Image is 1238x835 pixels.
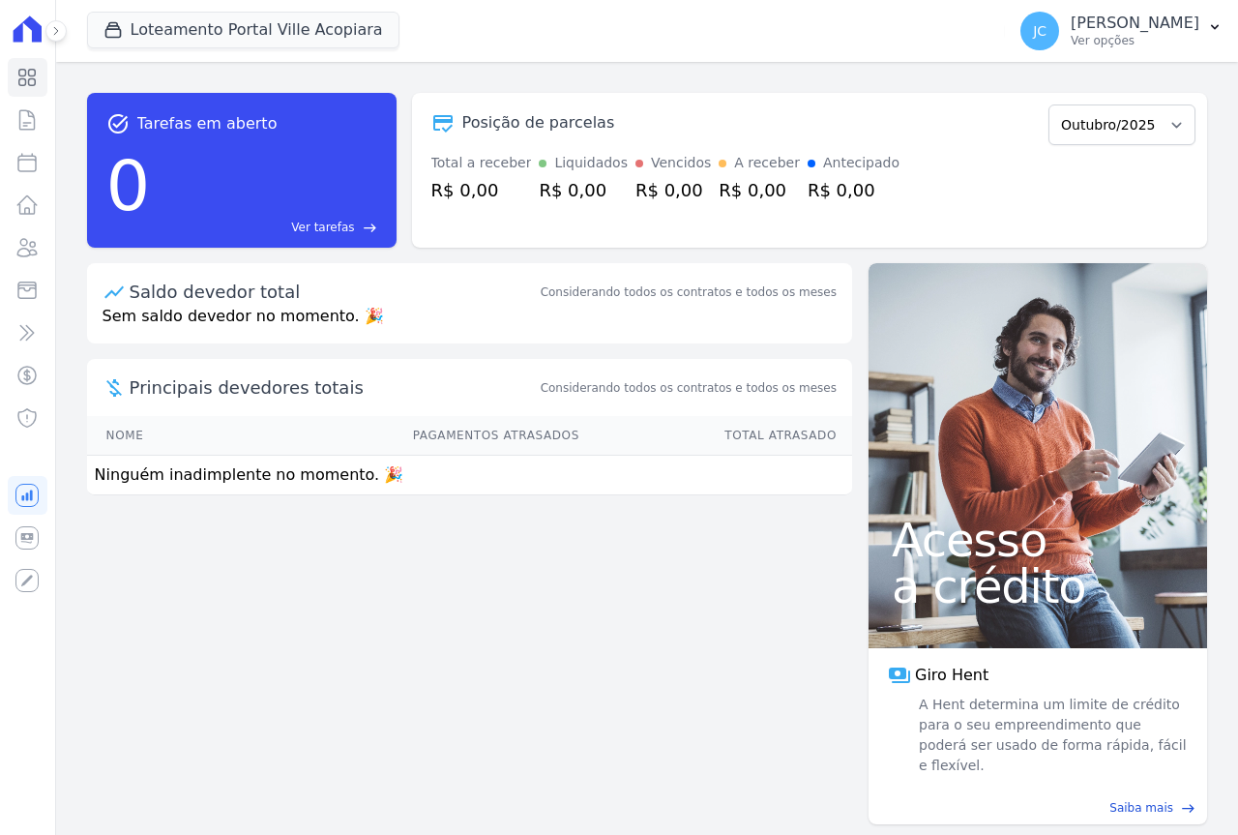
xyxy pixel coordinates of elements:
[808,177,899,203] div: R$ 0,00
[158,219,376,236] a: Ver tarefas east
[223,416,580,456] th: Pagamentos Atrasados
[106,135,151,236] div: 0
[106,112,130,135] span: task_alt
[734,153,800,173] div: A receber
[539,177,628,203] div: R$ 0,00
[137,112,278,135] span: Tarefas em aberto
[554,153,628,173] div: Liquidados
[635,177,711,203] div: R$ 0,00
[431,177,532,203] div: R$ 0,00
[1033,24,1046,38] span: JC
[915,664,988,687] span: Giro Hent
[915,695,1188,776] span: A Hent determina um limite de crédito para o seu empreendimento que poderá ser usado de forma ráp...
[291,219,354,236] span: Ver tarefas
[431,153,532,173] div: Total a receber
[892,563,1184,610] span: a crédito
[880,799,1195,817] a: Saiba mais east
[130,279,537,305] div: Saldo devedor total
[823,153,899,173] div: Antecipado
[541,379,837,397] span: Considerando todos os contratos e todos os meses
[462,111,615,134] div: Posição de parcelas
[363,221,377,235] span: east
[1071,14,1199,33] p: [PERSON_NAME]
[719,177,800,203] div: R$ 0,00
[541,283,837,301] div: Considerando todos os contratos e todos os meses
[892,517,1184,563] span: Acesso
[130,374,537,401] span: Principais devedores totais
[87,416,223,456] th: Nome
[87,12,399,48] button: Loteamento Portal Ville Acopiara
[1071,33,1199,48] p: Ver opções
[87,456,852,495] td: Ninguém inadimplente no momento. 🎉
[1109,799,1173,817] span: Saiba mais
[87,305,852,343] p: Sem saldo devedor no momento. 🎉
[1181,801,1195,816] span: east
[580,416,852,456] th: Total Atrasado
[651,153,711,173] div: Vencidos
[1005,4,1238,58] button: JC [PERSON_NAME] Ver opções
